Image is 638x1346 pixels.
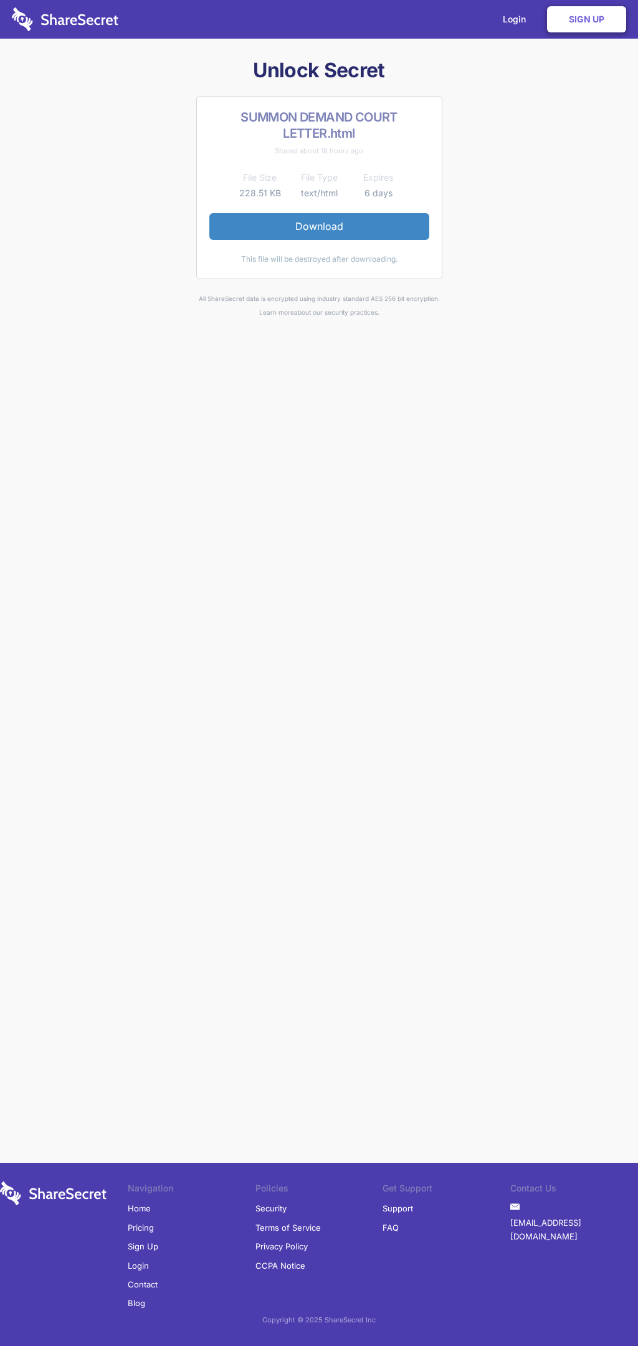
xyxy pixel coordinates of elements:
[255,1181,383,1199] li: Policies
[128,1199,151,1218] a: Home
[209,144,429,158] div: Shared about 18 hours ago
[128,1294,145,1312] a: Blog
[383,1181,510,1199] li: Get Support
[209,252,429,266] div: This file will be destroyed after downloading.
[255,1237,308,1256] a: Privacy Policy
[510,1213,638,1246] a: [EMAIL_ADDRESS][DOMAIN_NAME]
[128,1275,158,1294] a: Contact
[349,170,408,185] th: Expires
[510,1181,638,1199] li: Contact Us
[349,186,408,201] td: 6 days
[128,1237,158,1256] a: Sign Up
[128,1256,149,1275] a: Login
[383,1218,399,1237] a: FAQ
[231,186,290,201] td: 228.51 KB
[12,7,118,31] img: logo-wordmark-white-trans-d4663122ce5f474addd5e946df7df03e33cb6a1c49d2221995e7729f52c070b2.svg
[259,308,294,316] a: Learn more
[209,109,429,141] h2: SUMMON DEMAND COURT LETTER.html
[290,186,349,201] td: text/html
[128,1218,154,1237] a: Pricing
[290,170,349,185] th: File Type
[128,1181,255,1199] li: Navigation
[383,1199,413,1218] a: Support
[231,170,290,185] th: File Size
[255,1199,287,1218] a: Security
[547,6,626,32] a: Sign Up
[255,1256,305,1275] a: CCPA Notice
[255,1218,321,1237] a: Terms of Service
[209,213,429,239] a: Download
